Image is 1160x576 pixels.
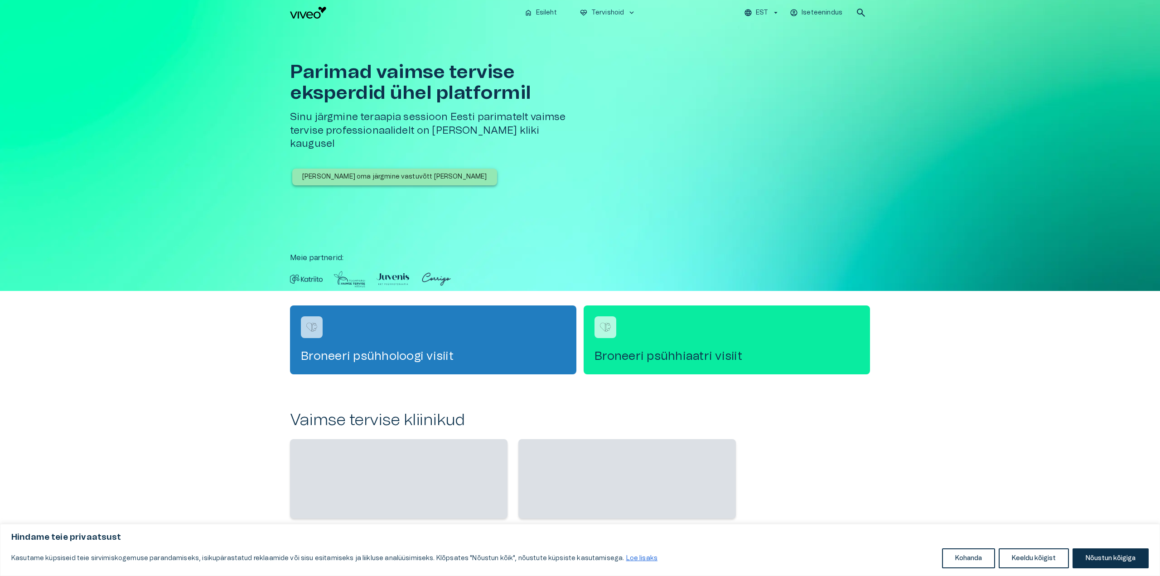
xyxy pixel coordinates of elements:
button: EST [743,6,781,19]
a: Navigate to service booking [290,305,576,374]
button: Iseteenindus [788,6,845,19]
button: homeEsileht [521,6,561,19]
p: EST [756,8,768,18]
button: Nõustun kõigiga [1073,548,1149,568]
button: open search modal [852,4,870,22]
a: Navigate to homepage [290,7,517,19]
h1: Parimad vaimse tervise eksperdid ühel platformil [290,62,584,103]
a: Loe lisaks [626,555,658,562]
button: Kohanda [942,548,995,568]
span: home [524,9,532,17]
img: Partner logo [333,271,366,288]
button: Keeldu kõigist [999,548,1069,568]
p: Tervishoid [591,8,624,18]
span: ‌ [518,439,736,518]
img: Partner logo [377,271,409,288]
span: ‌ [290,439,507,518]
span: keyboard_arrow_down [628,9,636,17]
button: [PERSON_NAME] oma järgmine vastuvõtt [PERSON_NAME] [292,169,497,185]
p: Iseteenindus [802,8,842,18]
p: Hindame teie privaatsust [11,532,1149,543]
p: [PERSON_NAME] oma järgmine vastuvõtt [PERSON_NAME] [302,172,487,182]
h5: Sinu järgmine teraapia sessioon Eesti parimatelt vaimse tervise professionaalidelt on [PERSON_NAM... [290,111,584,150]
a: Navigate to service booking [584,305,870,374]
span: search [855,7,866,18]
img: Broneeri psühhiaatri visiit logo [599,320,612,334]
img: Viveo logo [290,7,326,19]
h4: Broneeri psühholoogi visiit [301,349,565,363]
img: Broneeri psühholoogi visiit logo [305,320,319,334]
p: Esileht [536,8,557,18]
h4: Broneeri psühhiaatri visiit [594,349,859,363]
img: Partner logo [420,271,453,288]
img: Partner logo [290,271,323,288]
p: Meie partnerid : [290,252,870,263]
button: ecg_heartTervishoidkeyboard_arrow_down [576,6,640,19]
p: Kasutame küpsiseid teie sirvimiskogemuse parandamiseks, isikupärastatud reklaamide või sisu esita... [11,553,658,564]
span: ecg_heart [580,9,588,17]
h2: Vaimse tervise kliinikud [290,411,870,430]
